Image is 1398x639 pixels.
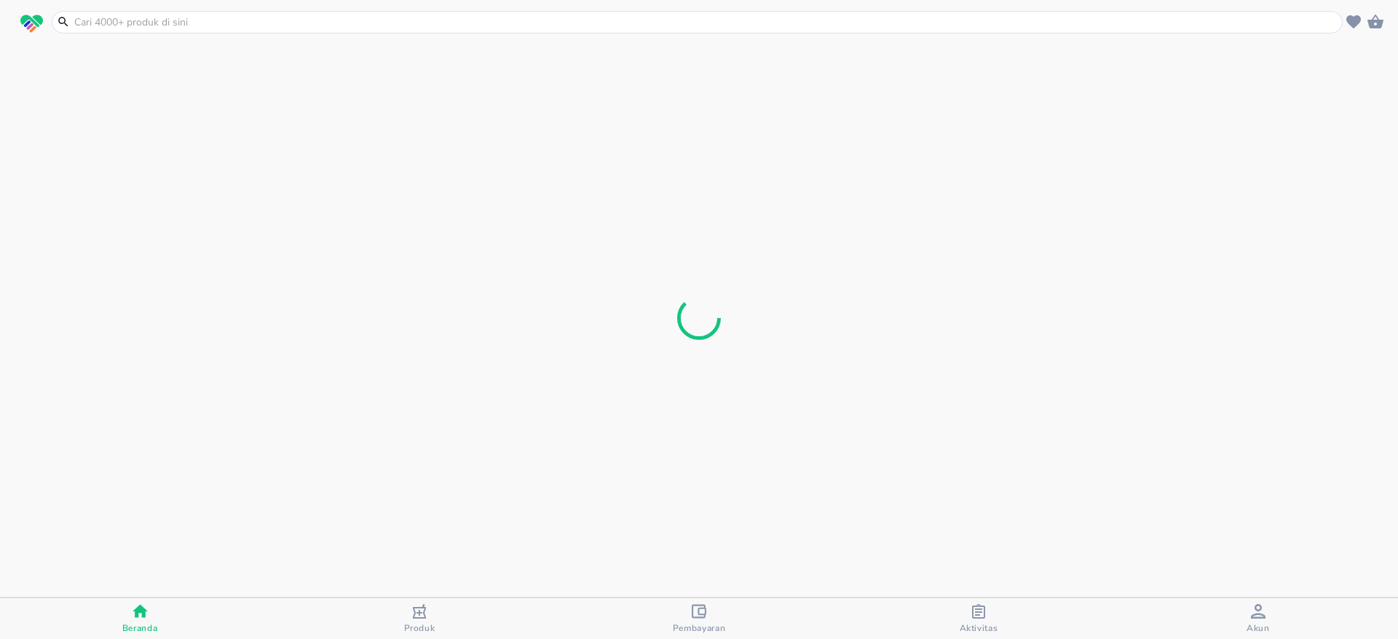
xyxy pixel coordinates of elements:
[73,15,1339,30] input: Cari 4000+ produk di sini
[1247,622,1270,634] span: Akun
[122,622,158,634] span: Beranda
[20,15,43,33] img: logo_swiperx_s.bd005f3b.svg
[404,622,435,634] span: Produk
[960,622,998,634] span: Aktivitas
[1118,598,1398,639] button: Akun
[559,598,839,639] button: Pembayaran
[280,598,559,639] button: Produk
[839,598,1118,639] button: Aktivitas
[673,622,726,634] span: Pembayaran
